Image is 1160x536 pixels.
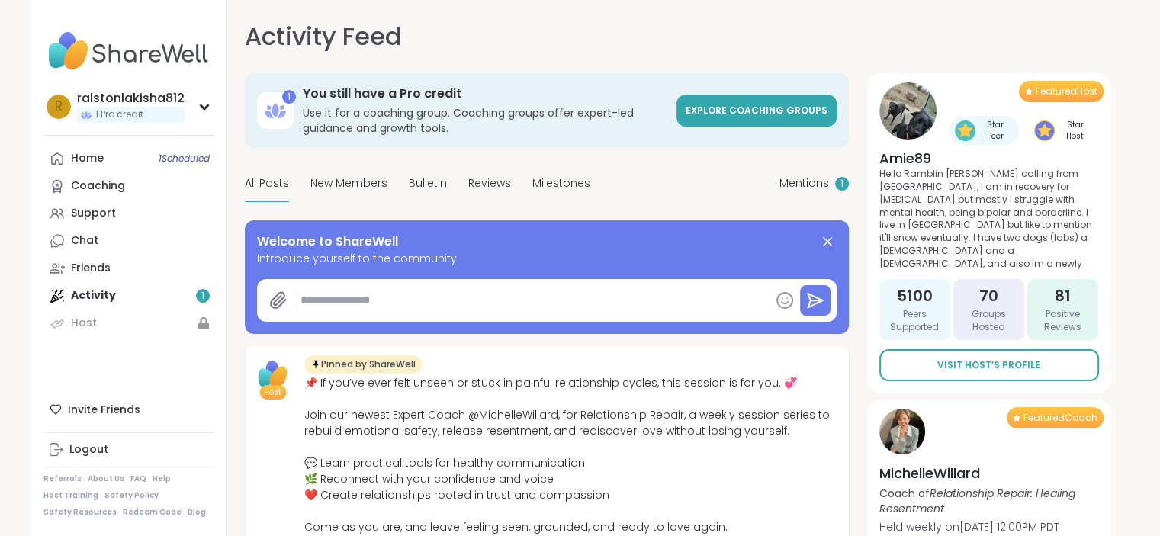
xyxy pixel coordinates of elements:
h4: Amie89 [879,149,1099,168]
span: Explore Coaching Groups [686,104,827,117]
i: Relationship Repair: Healing Resentment [879,486,1075,516]
img: Star Host [1034,120,1055,141]
span: Reviews [468,175,511,191]
span: Mentions [779,175,829,191]
a: Redeem Code [123,507,182,518]
span: Star Peer [978,119,1013,142]
a: Explore Coaching Groups [676,95,837,127]
div: Chat [71,233,98,249]
div: Logout [69,442,108,457]
h1: Activity Feed [245,18,401,55]
span: 1 [840,178,843,191]
span: Bulletin [409,175,447,191]
span: Milestones [532,175,590,191]
h3: You still have a Pro credit [303,85,667,102]
div: ralstonlakisha812 [77,90,185,107]
a: Host Training [43,490,98,501]
a: Coaching [43,172,214,200]
span: 81 [1055,285,1071,307]
span: 1 Pro credit [95,108,143,121]
a: Logout [43,436,214,464]
div: Host [71,316,97,331]
a: Blog [188,507,206,518]
span: New Members [310,175,387,191]
span: 1 Scheduled [159,152,210,165]
h4: MichelleWillard [879,464,1099,483]
a: Chat [43,227,214,255]
h3: Use it for a coaching group. Coaching groups offer expert-led guidance and growth tools. [303,105,667,136]
a: Help [153,473,171,484]
img: Amie89 [879,82,937,140]
a: Safety Resources [43,507,117,518]
a: Friends [43,255,214,282]
span: Introduce yourself to the community. [257,251,837,267]
span: Featured Host [1036,85,1097,98]
span: Groups Hosted [959,308,1018,334]
a: Referrals [43,473,82,484]
span: Host [264,387,281,398]
a: Support [43,200,214,227]
img: MichelleWillard [879,409,925,454]
span: Welcome to ShareWell [257,233,398,251]
img: ShareWell Nav Logo [43,24,214,78]
span: 5100 [897,285,933,307]
a: Home1Scheduled [43,145,214,172]
span: r [55,97,63,117]
div: Friends [71,261,111,276]
img: ShareWell [254,355,292,393]
div: Invite Friends [43,396,214,423]
span: Peers Supported [885,308,944,334]
a: FAQ [130,473,146,484]
span: All Posts [245,175,289,191]
p: Coach of [879,486,1099,516]
p: Held weekly on [DATE] 12:00PM PDT [879,519,1099,534]
a: Host [43,310,214,337]
span: Star Host [1058,119,1093,142]
span: Positive Reviews [1033,308,1092,334]
span: Featured Coach [1023,412,1097,424]
span: Visit Host’s Profile [937,358,1040,372]
div: Pinned by ShareWell [304,355,422,374]
p: Hello Ramblin [PERSON_NAME] calling from [GEOGRAPHIC_DATA], I am in recovery for [MEDICAL_DATA] b... [879,168,1099,270]
img: Star Peer [955,120,975,141]
div: Coaching [71,178,125,194]
a: Safety Policy [104,490,159,501]
a: Visit Host’s Profile [879,349,1099,381]
div: Support [71,206,116,221]
div: Home [71,151,104,166]
span: 70 [979,285,998,307]
a: About Us [88,473,124,484]
div: 1 [282,90,296,104]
